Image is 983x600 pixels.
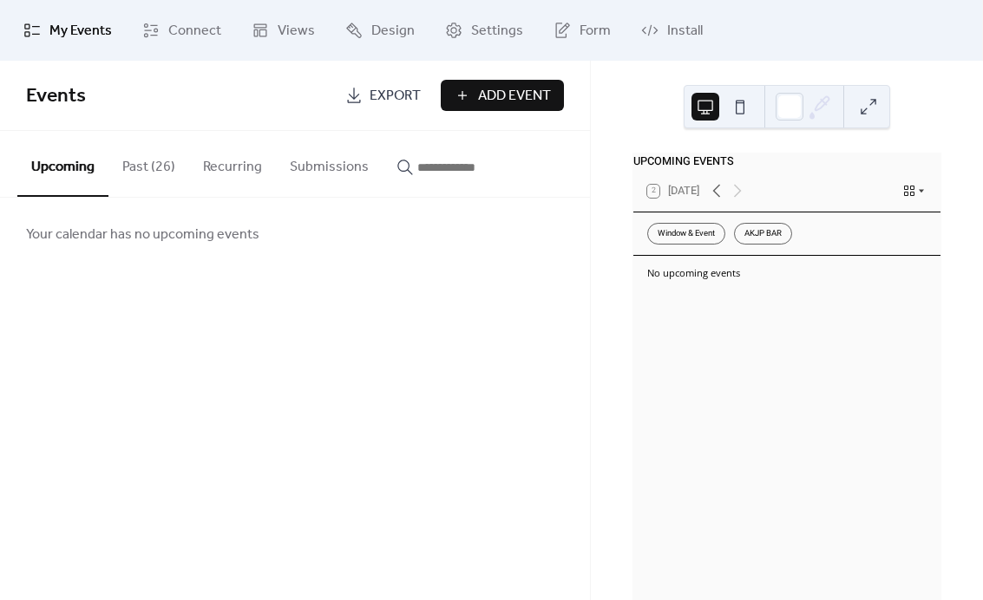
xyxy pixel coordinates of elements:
[26,77,86,115] span: Events
[370,86,421,107] span: Export
[168,21,221,42] span: Connect
[49,21,112,42] span: My Events
[239,7,328,54] a: Views
[332,80,434,111] a: Export
[17,131,108,197] button: Upcoming
[478,86,551,107] span: Add Event
[580,21,611,42] span: Form
[432,7,536,54] a: Settings
[628,7,716,54] a: Install
[734,223,792,244] div: AKJP BAR
[471,21,523,42] span: Settings
[278,21,315,42] span: Views
[276,131,383,195] button: Submissions
[647,266,927,279] div: No upcoming events
[541,7,624,54] a: Form
[441,80,564,111] button: Add Event
[371,21,415,42] span: Design
[667,21,703,42] span: Install
[10,7,125,54] a: My Events
[189,131,276,195] button: Recurring
[108,131,189,195] button: Past (26)
[26,225,259,245] span: Your calendar has no upcoming events
[647,223,725,244] div: Window & Event
[332,7,428,54] a: Design
[129,7,234,54] a: Connect
[633,153,940,170] div: UPCOMING EVENTS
